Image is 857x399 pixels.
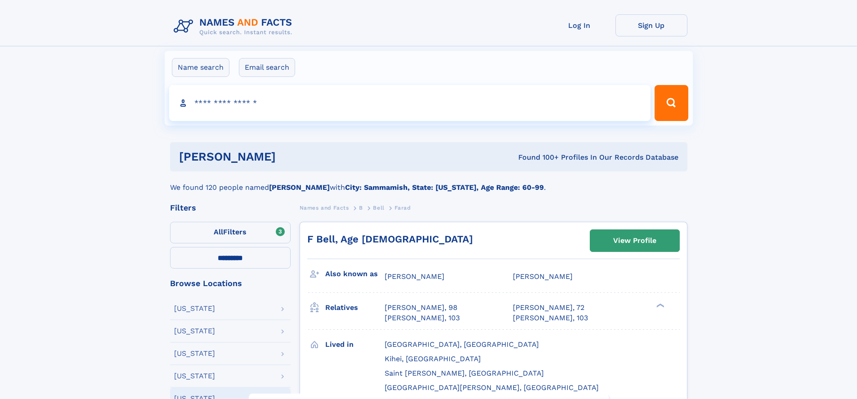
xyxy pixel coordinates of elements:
[613,230,656,251] div: View Profile
[170,204,291,212] div: Filters
[385,369,544,377] span: Saint [PERSON_NAME], [GEOGRAPHIC_DATA]
[325,337,385,352] h3: Lived in
[174,327,215,335] div: [US_STATE]
[654,303,665,309] div: ❯
[170,171,687,193] div: We found 120 people named with .
[385,303,458,313] a: [PERSON_NAME], 98
[307,233,473,245] a: F Bell, Age [DEMOGRAPHIC_DATA]
[174,305,215,312] div: [US_STATE]
[179,151,397,162] h1: [PERSON_NAME]
[172,58,229,77] label: Name search
[170,279,291,287] div: Browse Locations
[385,354,481,363] span: Kihei, [GEOGRAPHIC_DATA]
[513,313,588,323] a: [PERSON_NAME], 103
[325,266,385,282] h3: Also known as
[174,372,215,380] div: [US_STATE]
[359,202,363,213] a: B
[385,340,539,349] span: [GEOGRAPHIC_DATA], [GEOGRAPHIC_DATA]
[513,303,584,313] a: [PERSON_NAME], 72
[615,14,687,36] a: Sign Up
[655,85,688,121] button: Search Button
[513,272,573,281] span: [PERSON_NAME]
[170,14,300,39] img: Logo Names and Facts
[385,272,444,281] span: [PERSON_NAME]
[239,58,295,77] label: Email search
[174,350,215,357] div: [US_STATE]
[385,313,460,323] a: [PERSON_NAME], 103
[543,14,615,36] a: Log In
[300,202,349,213] a: Names and Facts
[325,300,385,315] h3: Relatives
[590,230,679,251] a: View Profile
[170,222,291,243] label: Filters
[397,152,678,162] div: Found 100+ Profiles In Our Records Database
[385,383,599,392] span: [GEOGRAPHIC_DATA][PERSON_NAME], [GEOGRAPHIC_DATA]
[373,202,384,213] a: Bell
[359,205,363,211] span: B
[373,205,384,211] span: Bell
[169,85,651,121] input: search input
[345,183,544,192] b: City: Sammamish, State: [US_STATE], Age Range: 60-99
[269,183,330,192] b: [PERSON_NAME]
[214,228,223,236] span: All
[395,205,411,211] span: Farad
